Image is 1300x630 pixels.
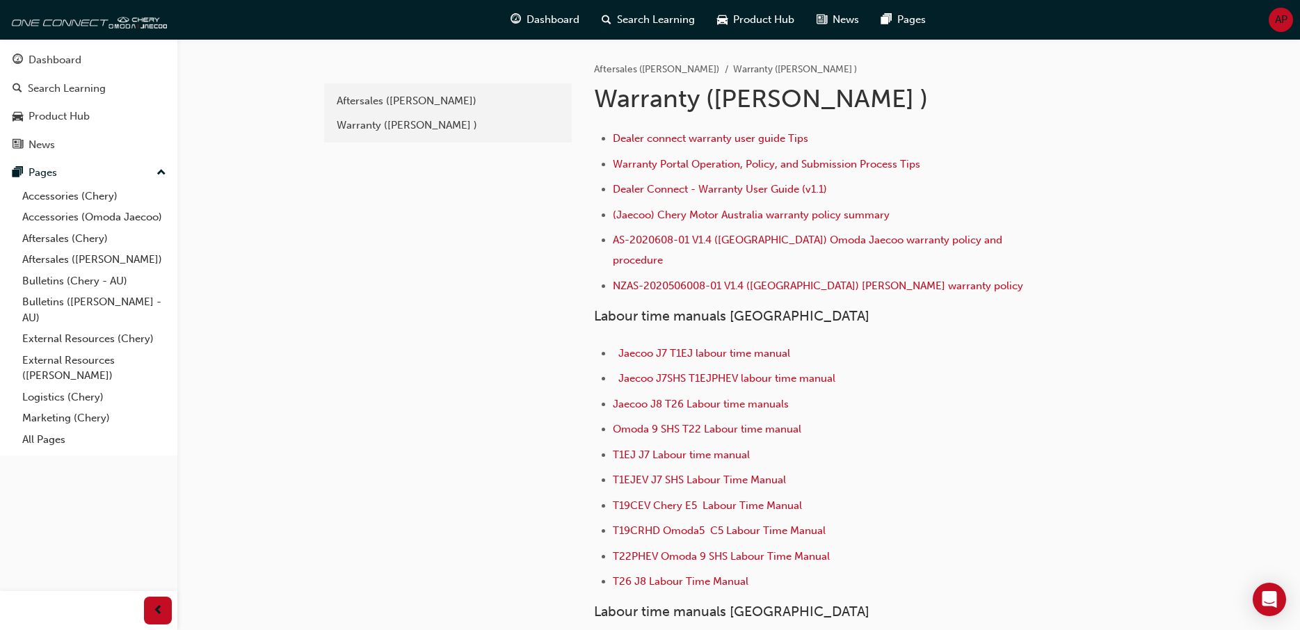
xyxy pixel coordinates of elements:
a: search-iconSearch Learning [591,6,706,34]
a: Search Learning [6,76,172,102]
a: Aftersales ([PERSON_NAME]) [330,89,566,113]
a: T22PHEV Omoda 9 SHS Labour Time Manual [613,550,830,563]
div: Dashboard [29,52,81,68]
span: news-icon [13,139,23,152]
a: T1EJ J7 Labour time manual [613,449,750,461]
a: News [6,132,172,158]
a: Aftersales ([PERSON_NAME]) [594,63,719,75]
span: Labour time manuals [GEOGRAPHIC_DATA] [594,308,869,324]
a: car-iconProduct Hub [706,6,805,34]
a: Aftersales ([PERSON_NAME]) [17,249,172,270]
a: Warranty ([PERSON_NAME] ) [330,113,566,138]
span: AP [1275,12,1287,28]
a: Jaecoo J7 T1EJ labour time manual [618,347,790,360]
a: Accessories (Omoda Jaecoo) [17,207,172,228]
a: Jaecoo J8 T26 Labour time manuals [613,398,789,410]
a: All Pages [17,429,172,451]
span: Product Hub [733,12,794,28]
a: NZAS-2020506008-01 V1.4 ([GEOGRAPHIC_DATA]) [PERSON_NAME] warranty policy [613,280,1023,292]
button: Pages [6,160,172,186]
a: External Resources ([PERSON_NAME]) [17,350,172,387]
div: Search Learning [28,81,106,97]
a: T19CRHD Omoda5 C5 Labour Time Manual [613,524,826,537]
span: up-icon [157,164,166,182]
a: news-iconNews [805,6,870,34]
span: Labour time manuals [GEOGRAPHIC_DATA] [594,604,869,620]
div: Product Hub [29,108,90,124]
span: guage-icon [511,11,521,29]
div: Warranty ([PERSON_NAME] ) [337,118,559,134]
img: oneconnect [7,6,167,33]
button: DashboardSearch LearningProduct HubNews [6,45,172,160]
span: News [833,12,859,28]
a: Product Hub [6,104,172,129]
a: (Jaecoo) Chery Motor Australia warranty policy summary [613,209,890,221]
span: news-icon [817,11,827,29]
div: Aftersales ([PERSON_NAME]) [337,93,559,109]
button: AP [1269,8,1293,32]
span: search-icon [602,11,611,29]
div: Open Intercom Messenger [1253,583,1286,616]
a: pages-iconPages [870,6,937,34]
span: search-icon [13,83,22,95]
div: News [29,137,55,153]
span: Pages [897,12,926,28]
a: T1EJEV J7 SHS Labour Time Manual [613,474,786,486]
a: Bulletins (Chery - AU) [17,270,172,292]
span: car-icon [13,111,23,123]
a: Dealer Connect - Warranty User Guide (v1.1) [613,183,827,195]
span: car-icon [717,11,728,29]
span: Dashboard [527,12,579,28]
a: Omoda 9 SHS T22 Labour time manual [613,423,801,435]
a: T26 J8 Labour Time Manual [613,575,748,588]
a: Aftersales (Chery) [17,228,172,250]
li: Warranty ([PERSON_NAME] ) [733,62,857,78]
div: Pages [29,165,57,181]
a: Dealer connect warranty user guide Tips [613,132,808,145]
a: Accessories (Chery) [17,186,172,207]
span: pages-icon [881,11,892,29]
a: guage-iconDashboard [499,6,591,34]
a: Warranty Portal Operation, Policy, and Submission Process Tips [613,158,920,170]
span: guage-icon [13,54,23,67]
span: Search Learning [617,12,695,28]
a: T19CEV Chery E5 Labour Time Manual [613,499,802,512]
a: Jaecoo J7SHS T1EJPHEV labour time manual [618,372,835,385]
a: Dashboard [6,47,172,73]
h1: Warranty ([PERSON_NAME] ) [594,83,1050,114]
span: pages-icon [13,167,23,179]
a: External Resources (Chery) [17,328,172,350]
a: Logistics (Chery) [17,387,172,408]
a: Marketing (Chery) [17,407,172,429]
a: AS-2020608-01 V1.4 ([GEOGRAPHIC_DATA]) Omoda Jaecoo warranty policy and procedure [613,234,1005,266]
a: Bulletins ([PERSON_NAME] - AU) [17,291,172,328]
span: prev-icon [153,602,163,620]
